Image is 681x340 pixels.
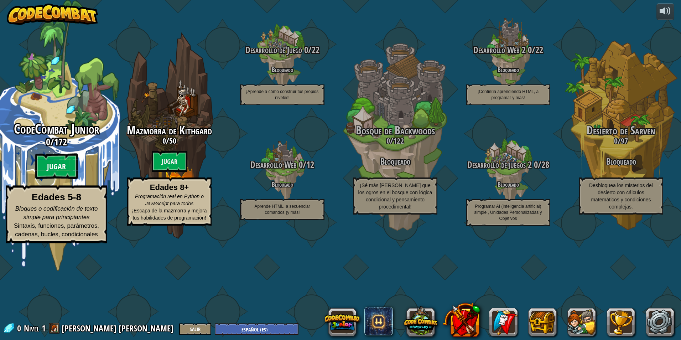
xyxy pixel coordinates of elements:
span: Sintaxis, funciones, parámetros, cadenas, bucles, condicionales [14,222,99,237]
span: 0 [532,159,538,171]
span: ¡Sé más [PERSON_NAME] que los ogros en el bosque con lógica condicional y pensamiento procedimental! [358,182,432,210]
span: Desierto de Sarven [587,123,655,138]
span: 172 [54,135,67,148]
h4: Bloqueado [452,66,565,73]
span: 97 [621,135,628,146]
span: Nivel [24,323,39,334]
a: [PERSON_NAME] [PERSON_NAME] [62,323,176,334]
h4: Bloqueado [226,66,339,73]
span: 0 [302,44,308,56]
h3: / [113,136,226,145]
span: ¡Escapa de la mazmorra y mejora tus habilidades de programación! [132,208,207,221]
span: Bosque de Backwoods [356,123,435,138]
h3: / [226,45,339,55]
span: 0 [386,135,390,146]
h4: Bloqueado [226,181,339,188]
span: 122 [393,135,404,146]
span: Desarrollo de juegos 2 [467,159,532,171]
h3: / [226,160,339,170]
img: CodeCombat - Learn how to code by playing a game [7,4,98,25]
span: Bloques o codificación de texto simple para principiantes [15,205,98,220]
strong: Edades 8+ [150,183,189,192]
h3: Bloqueado [565,157,677,166]
span: 0 [17,323,23,334]
h3: / [452,45,565,55]
btn: Jugar [35,154,78,179]
span: 28 [541,159,549,171]
span: 12 [306,159,314,171]
span: Desbloquea los misterios del desierto con cálculos matemáticos y condiciones complejas. [589,182,653,210]
span: Mazmorra de Kithgard [127,123,212,138]
span: 0 [526,44,532,56]
span: ¡Aprende a cómo construir tus propios niveles! [246,89,318,100]
span: 22 [312,44,319,56]
div: Complete previous world to unlock [113,22,226,248]
span: Desarrollo Web [250,159,297,171]
span: 1 [42,323,46,334]
h3: / [565,136,677,145]
span: Aprende HTML, a secuenciar comandos ¡y más! [254,204,310,215]
span: 0 [46,135,50,148]
h3: Bloqueado [339,157,452,166]
span: Desarrollo de Juego [245,44,302,56]
span: CodeCombat Junior [14,120,99,138]
h3: / [339,136,452,145]
span: Programación real en Python o JavaScript para todos [135,194,204,206]
span: 22 [535,44,543,56]
span: 50 [169,135,176,146]
strong: Edades 5-8 [32,192,81,203]
span: Desarrollo Web 2 [473,44,526,56]
span: 0 [162,135,166,146]
span: Programar AI (inteligencia artificial) simple , Unidades Personalizadas y Objetivos [474,204,542,221]
h4: Bloqueado [452,181,565,188]
span: ¡Continúa aprendiendo HTML, a programar y más! [478,89,539,100]
button: Ajustar volúmen [656,4,674,20]
btn: Jugar [152,151,187,172]
h3: / [452,160,565,170]
span: 0 [614,135,618,146]
span: 0 [297,159,303,171]
button: Salir [179,323,211,335]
